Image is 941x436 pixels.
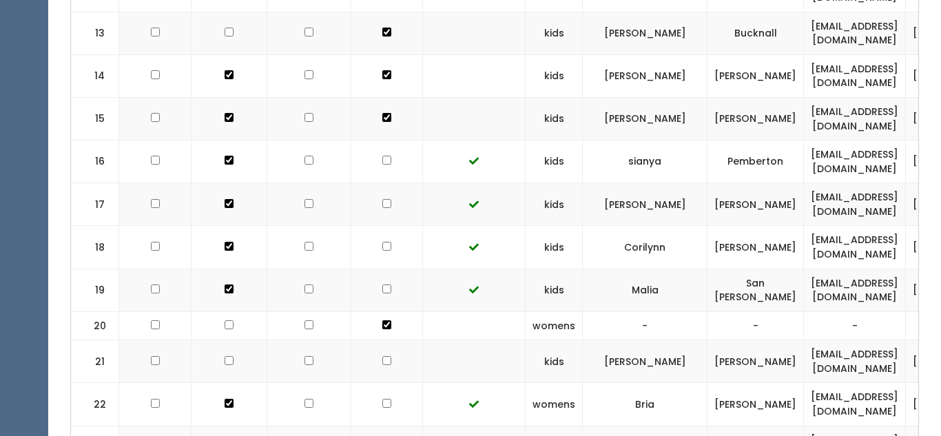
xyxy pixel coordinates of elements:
td: [PERSON_NAME] [583,12,707,54]
td: kids [526,226,583,269]
td: [PERSON_NAME] [583,97,707,140]
td: Bucknall [707,12,804,54]
td: kids [526,183,583,226]
td: kids [526,54,583,97]
td: kids [526,97,583,140]
td: kids [526,340,583,383]
td: [EMAIL_ADDRESS][DOMAIN_NAME] [804,340,906,383]
td: 16 [71,141,119,183]
td: [EMAIL_ADDRESS][DOMAIN_NAME] [804,269,906,311]
td: 22 [71,383,119,426]
td: Malia [583,269,707,311]
td: 20 [71,311,119,340]
td: 19 [71,269,119,311]
td: womens [526,383,583,426]
td: [PERSON_NAME] [707,97,804,140]
td: [PERSON_NAME] [707,383,804,426]
td: kids [526,141,583,183]
td: [PERSON_NAME] [707,183,804,226]
td: Corilynn [583,226,707,269]
td: [PERSON_NAME] [583,183,707,226]
td: - [583,311,707,340]
td: kids [526,12,583,54]
td: [EMAIL_ADDRESS][DOMAIN_NAME] [804,383,906,426]
td: kids [526,269,583,311]
td: [EMAIL_ADDRESS][DOMAIN_NAME] [804,54,906,97]
td: womens [526,311,583,340]
td: Bria [583,383,707,426]
td: [PERSON_NAME] [583,340,707,383]
td: [PERSON_NAME] [583,54,707,97]
td: [PERSON_NAME] [707,226,804,269]
td: - [707,311,804,340]
td: [EMAIL_ADDRESS][DOMAIN_NAME] [804,12,906,54]
td: 21 [71,340,119,383]
td: Pemberton [707,141,804,183]
td: [PERSON_NAME] [707,54,804,97]
td: 17 [71,183,119,226]
td: [EMAIL_ADDRESS][DOMAIN_NAME] [804,183,906,226]
td: [EMAIL_ADDRESS][DOMAIN_NAME] [804,97,906,140]
td: [PERSON_NAME] [707,340,804,383]
td: - [804,311,906,340]
td: 13 [71,12,119,54]
td: sianya [583,141,707,183]
td: San [PERSON_NAME] [707,269,804,311]
td: [EMAIL_ADDRESS][DOMAIN_NAME] [804,226,906,269]
td: 18 [71,226,119,269]
td: 15 [71,97,119,140]
td: 14 [71,54,119,97]
td: [EMAIL_ADDRESS][DOMAIN_NAME] [804,141,906,183]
